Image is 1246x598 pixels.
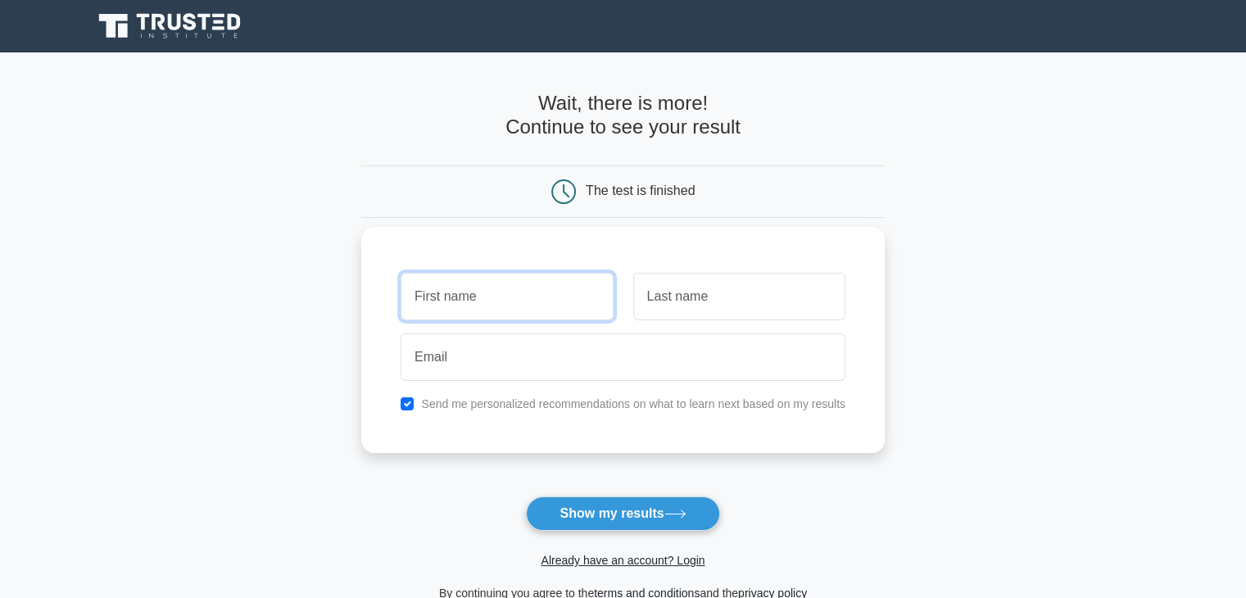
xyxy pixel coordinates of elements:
[421,397,845,410] label: Send me personalized recommendations on what to learn next based on my results
[633,273,845,320] input: Last name
[361,92,885,139] h4: Wait, there is more! Continue to see your result
[401,333,845,381] input: Email
[401,273,613,320] input: First name
[541,554,705,567] a: Already have an account? Login
[586,183,695,197] div: The test is finished
[526,496,719,531] button: Show my results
